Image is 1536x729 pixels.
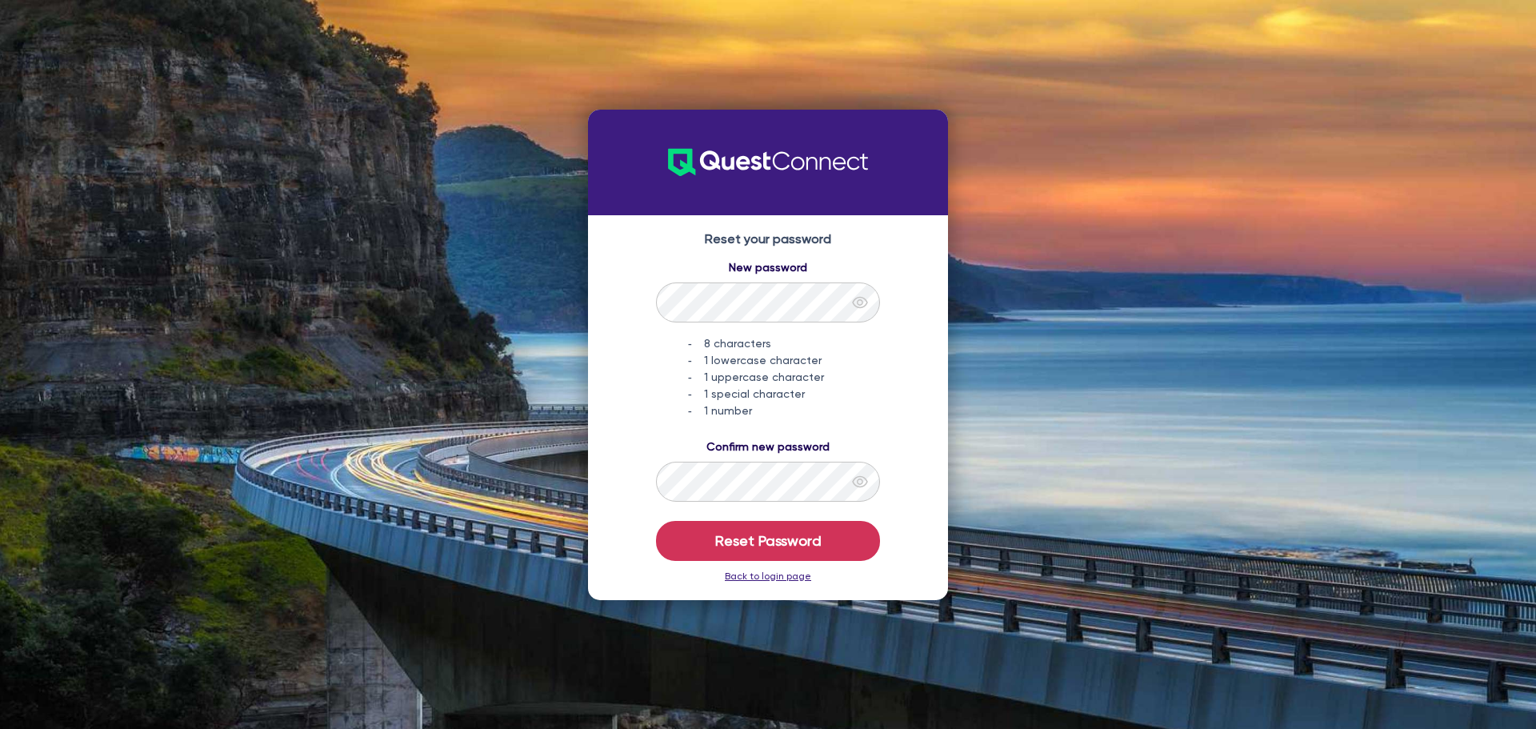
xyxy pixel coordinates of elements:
span: eye [852,474,868,490]
span: eye [852,294,868,310]
li: 1 special character [688,386,880,403]
button: Reset Password [656,521,880,561]
label: Confirm new password [706,439,830,455]
h4: Reset your password [604,231,932,246]
li: 8 characters [688,335,880,352]
label: New password [729,259,807,276]
li: 1 uppercase character [688,369,880,386]
img: QuestConnect-Logo-new.701b7011.svg [668,120,868,205]
a: Back to login page [725,571,811,582]
li: 1 number [688,403,880,419]
li: 1 lowercase character [688,352,880,369]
